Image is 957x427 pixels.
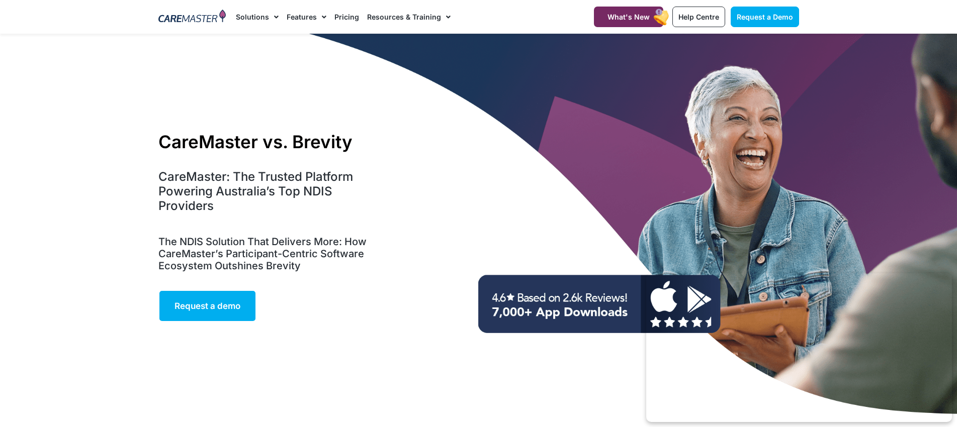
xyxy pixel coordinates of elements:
[175,301,240,311] span: Request a demo
[158,131,376,152] h1: CareMaster vs. Brevity
[731,7,799,27] a: Request a Demo
[158,10,226,25] img: CareMaster Logo
[158,236,376,272] h5: The NDIS Solution That Delivers More: How CareMaster’s Participant-Centric Software Ecosystem Out...
[678,13,719,21] span: Help Centre
[646,273,952,422] iframe: Popup CTA
[672,7,725,27] a: Help Centre
[594,7,663,27] a: What's New
[607,13,650,21] span: What's New
[737,13,793,21] span: Request a Demo
[158,170,376,213] h4: CareMaster: The Trusted Platform Powering Australia’s Top NDIS Providers
[158,290,256,322] a: Request a demo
